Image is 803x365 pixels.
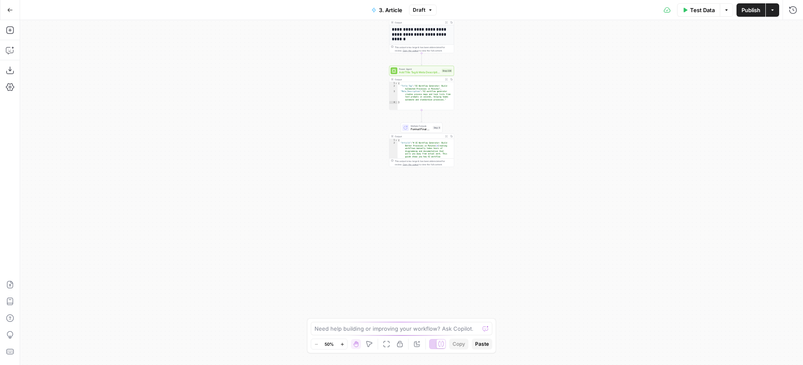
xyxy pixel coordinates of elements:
span: Paste [475,340,489,348]
span: Copy the output [403,163,419,166]
div: Power AgentAdd Title Tag & Meta DescriptionStep 238Output{ "Title_Tag":"AI Workflow Generator: Bu... [389,66,454,110]
span: Format Final Output [411,127,431,131]
div: Step 9 [433,126,441,130]
span: Publish [742,6,760,14]
span: 3. Article [379,6,402,14]
span: Test Data [690,6,715,14]
button: Draft [409,5,437,15]
button: Copy [449,339,468,350]
g: Edge from step_238 to step_9 [421,110,422,122]
div: 1 [389,82,398,85]
div: Output [395,21,442,24]
div: Output [395,135,442,138]
span: Multiple Outputs [411,124,431,128]
span: Draft [413,6,425,14]
g: Edge from step_8 to step_238 [421,53,422,65]
button: Paste [472,339,492,350]
span: 50% [325,341,334,347]
span: Add Title Tag & Meta Description [399,70,440,75]
div: Step 238 [442,69,452,73]
span: Power Agent [399,67,440,71]
button: 3. Article [366,3,407,17]
div: This output is too large & has been abbreviated for review. to view the full content. [395,46,452,52]
div: Output [395,78,442,81]
div: 4 [389,101,398,104]
button: Publish [737,3,765,17]
span: Toggle code folding, rows 1 through 3 [395,139,398,142]
div: Multiple OutputsFormat Final OutputStep 9Output{ "Article":"# AI Workflow Generator: Build Better... [389,123,454,167]
div: 3 [389,90,398,101]
button: Test Data [677,3,720,17]
span: Copy [453,340,465,348]
div: This output is too large & has been abbreviated for review. to view the full content. [395,159,452,166]
span: Copy the output [403,49,419,52]
div: 2 [389,85,398,90]
span: Toggle code folding, rows 1 through 4 [395,82,398,85]
div: 1 [389,139,398,142]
